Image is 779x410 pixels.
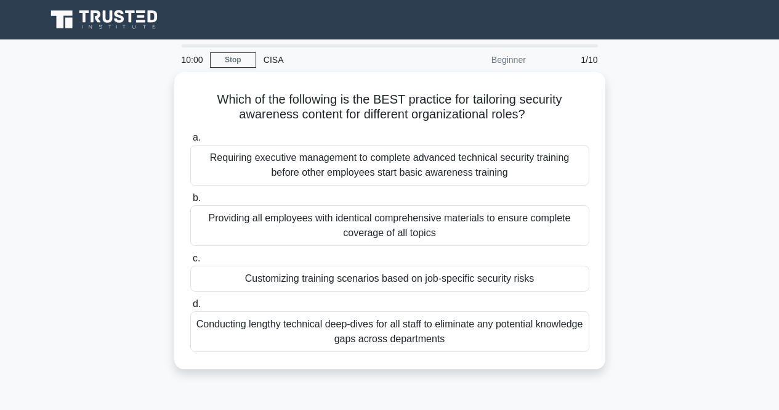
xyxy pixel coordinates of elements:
div: Beginner [426,47,533,72]
div: Customizing training scenarios based on job-specific security risks [190,266,589,292]
span: c. [193,253,200,263]
span: b. [193,192,201,203]
h5: Which of the following is the BEST practice for tailoring security awareness content for differen... [189,92,591,123]
div: Requiring executive management to complete advanced technical security training before other empl... [190,145,589,186]
span: a. [193,132,201,142]
span: d. [193,298,201,309]
div: CISA [256,47,426,72]
div: 10:00 [174,47,210,72]
div: Conducting lengthy technical deep-dives for all staff to eliminate any potential knowledge gaps a... [190,311,589,352]
a: Stop [210,52,256,68]
div: 1/10 [533,47,605,72]
div: Providing all employees with identical comprehensive materials to ensure complete coverage of all... [190,205,589,246]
